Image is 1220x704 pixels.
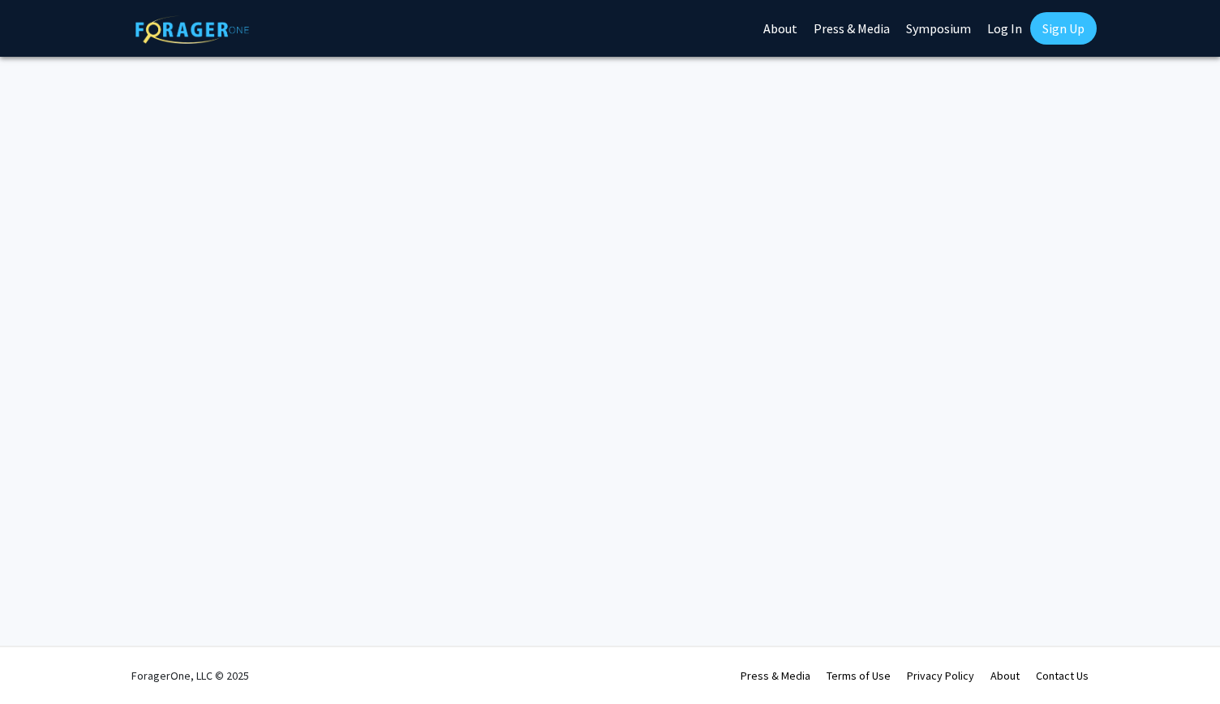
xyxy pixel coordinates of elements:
a: About [990,668,1020,683]
a: Sign Up [1030,12,1097,45]
a: Terms of Use [827,668,891,683]
a: Privacy Policy [907,668,974,683]
div: ForagerOne, LLC © 2025 [131,647,249,704]
img: ForagerOne Logo [135,15,249,44]
a: Contact Us [1036,668,1089,683]
a: Press & Media [741,668,810,683]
